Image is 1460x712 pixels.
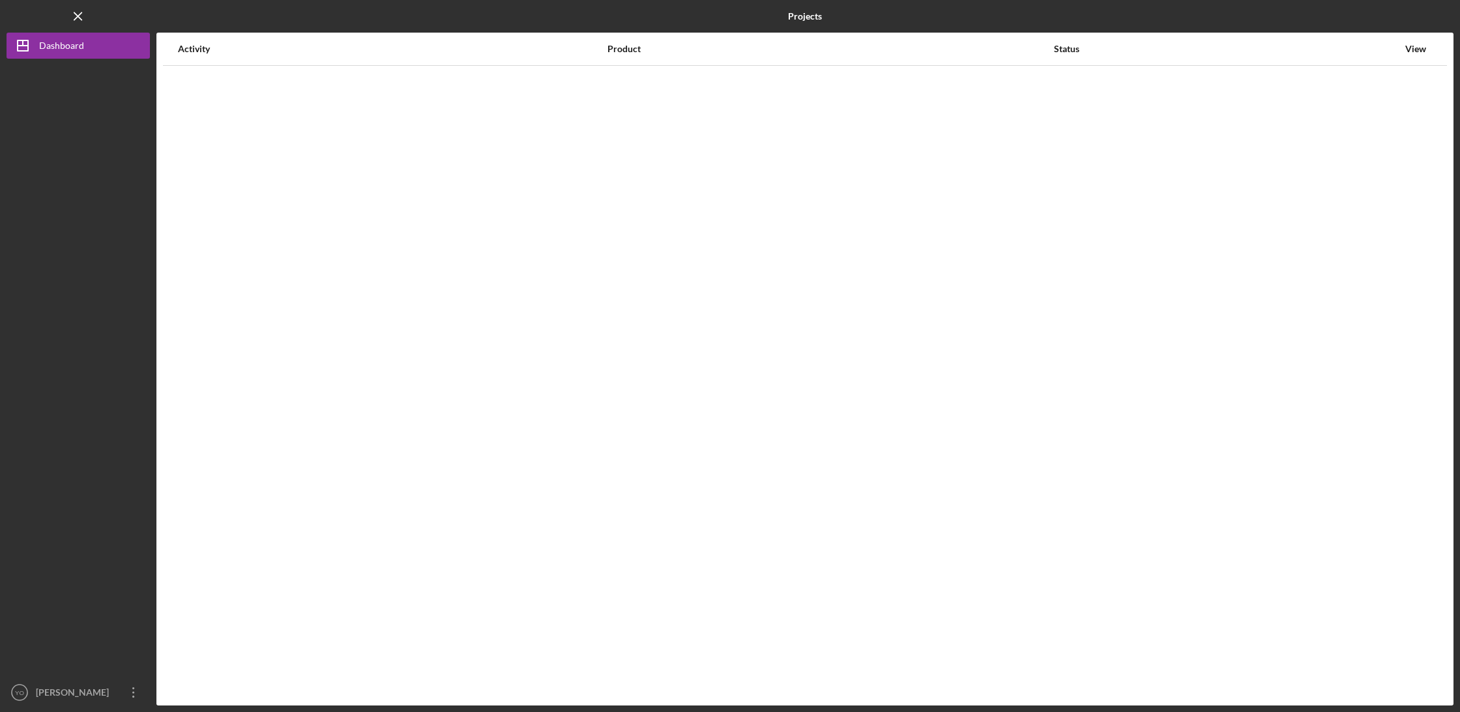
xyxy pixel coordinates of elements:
div: Activity [178,44,606,54]
b: Projects [788,11,822,22]
div: Dashboard [39,33,84,62]
button: YO[PERSON_NAME] [7,679,150,705]
div: Product [607,44,1053,54]
div: [PERSON_NAME] [33,679,117,709]
button: Dashboard [7,33,150,59]
div: Status [1054,44,1398,54]
text: YO [15,689,24,696]
div: View [1399,44,1432,54]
